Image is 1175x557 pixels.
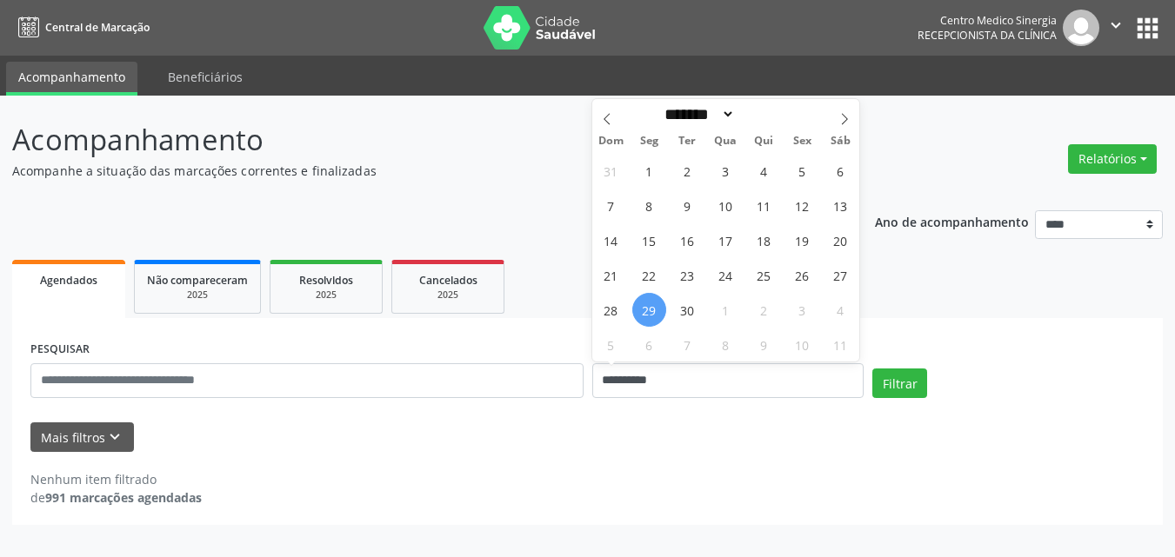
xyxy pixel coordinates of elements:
[824,154,858,188] span: Setembro 6, 2025
[632,223,666,257] span: Setembro 15, 2025
[824,223,858,257] span: Setembro 20, 2025
[45,489,202,506] strong: 991 marcações agendadas
[785,293,819,327] span: Outubro 3, 2025
[735,105,792,123] input: Year
[824,258,858,292] span: Setembro 27, 2025
[30,336,90,363] label: PESQUISAR
[156,62,255,92] a: Beneficiários
[709,328,743,361] span: Outubro 8, 2025
[632,189,666,222] span: Setembro 8, 2025
[1099,10,1132,46] button: 
[404,288,491,302] div: 2025
[30,470,202,488] div: Nenhum item filtrado
[1068,144,1157,174] button: Relatórios
[671,154,704,188] span: Setembro 2, 2025
[783,136,821,147] span: Sex
[632,293,666,327] span: Setembro 29, 2025
[30,422,134,453] button: Mais filtroskeyboard_arrow_down
[12,13,150,42] a: Central de Marcação
[824,328,858,361] span: Outubro 11, 2025
[785,258,819,292] span: Setembro 26, 2025
[709,258,743,292] span: Setembro 24, 2025
[824,189,858,222] span: Setembro 13, 2025
[747,223,781,257] span: Setembro 18, 2025
[785,189,819,222] span: Setembro 12, 2025
[785,223,819,257] span: Setembro 19, 2025
[747,189,781,222] span: Setembro 11, 2025
[918,28,1057,43] span: Recepcionista da clínica
[671,328,704,361] span: Outubro 7, 2025
[632,258,666,292] span: Setembro 22, 2025
[821,136,859,147] span: Sáb
[594,154,628,188] span: Agosto 31, 2025
[12,162,818,180] p: Acompanhe a situação das marcações correntes e finalizadas
[671,293,704,327] span: Setembro 30, 2025
[632,328,666,361] span: Outubro 6, 2025
[594,328,628,361] span: Outubro 5, 2025
[706,136,744,147] span: Qua
[283,288,370,302] div: 2025
[632,154,666,188] span: Setembro 1, 2025
[785,328,819,361] span: Outubro 10, 2025
[594,223,628,257] span: Setembro 14, 2025
[671,189,704,222] span: Setembro 9, 2025
[147,273,248,288] span: Não compareceram
[299,273,353,288] span: Resolvidos
[592,136,631,147] span: Dom
[747,293,781,327] span: Outubro 2, 2025
[12,118,818,162] p: Acompanhamento
[147,288,248,302] div: 2025
[824,293,858,327] span: Outubro 4, 2025
[709,223,743,257] span: Setembro 17, 2025
[40,273,97,288] span: Agendados
[419,273,477,288] span: Cancelados
[1106,16,1125,35] i: 
[747,258,781,292] span: Setembro 25, 2025
[747,328,781,361] span: Outubro 9, 2025
[594,189,628,222] span: Setembro 7, 2025
[1132,13,1163,43] button: apps
[875,210,1029,232] p: Ano de acompanhamento
[6,62,137,96] a: Acompanhamento
[785,154,819,188] span: Setembro 5, 2025
[1063,10,1099,46] img: img
[671,223,704,257] span: Setembro 16, 2025
[659,105,736,123] select: Month
[709,189,743,222] span: Setembro 10, 2025
[872,368,927,398] button: Filtrar
[630,136,668,147] span: Seg
[30,488,202,507] div: de
[594,293,628,327] span: Setembro 28, 2025
[744,136,783,147] span: Qui
[709,293,743,327] span: Outubro 1, 2025
[45,20,150,35] span: Central de Marcação
[918,13,1057,28] div: Centro Medico Sinergia
[709,154,743,188] span: Setembro 3, 2025
[105,428,124,447] i: keyboard_arrow_down
[594,258,628,292] span: Setembro 21, 2025
[668,136,706,147] span: Ter
[671,258,704,292] span: Setembro 23, 2025
[747,154,781,188] span: Setembro 4, 2025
